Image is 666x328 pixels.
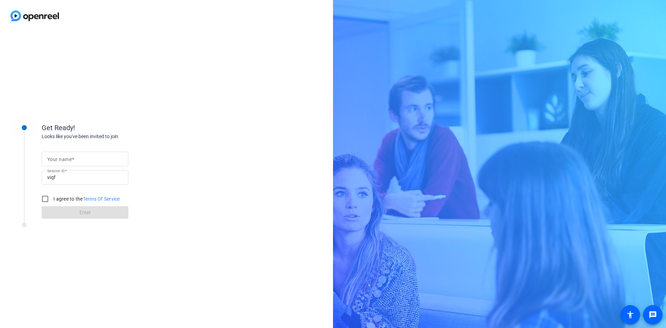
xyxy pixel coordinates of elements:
[42,123,180,133] div: Get Ready!
[52,195,120,202] label: I agree to the
[42,133,180,140] div: Looks like you've been invited to join
[83,196,120,202] a: Terms Of Service
[47,157,72,162] mat-label: Your name
[626,311,634,319] mat-icon: accessibility
[47,169,65,173] mat-label: Session ID
[649,311,657,319] mat-icon: message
